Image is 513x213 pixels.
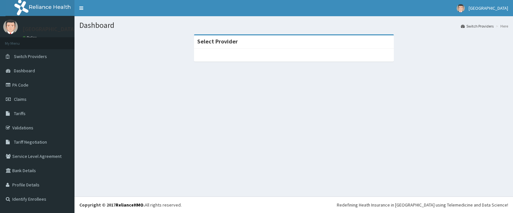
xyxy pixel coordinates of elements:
[79,202,145,208] strong: Copyright © 2017 .
[23,26,76,32] p: [GEOGRAPHIC_DATA]
[337,202,508,208] div: Redefining Heath Insurance in [GEOGRAPHIC_DATA] using Telemedicine and Data Science!
[79,21,508,30] h1: Dashboard
[74,196,513,213] footer: All rights reserved.
[14,53,47,59] span: Switch Providers
[23,35,38,40] a: Online
[116,202,143,208] a: RelianceHMO
[14,68,35,74] span: Dashboard
[494,23,508,29] li: Here
[14,139,47,145] span: Tariff Negotiation
[3,19,18,34] img: User Image
[469,5,508,11] span: [GEOGRAPHIC_DATA]
[461,23,494,29] a: Switch Providers
[14,96,27,102] span: Claims
[197,38,238,45] strong: Select Provider
[457,4,465,12] img: User Image
[14,111,26,116] span: Tariffs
